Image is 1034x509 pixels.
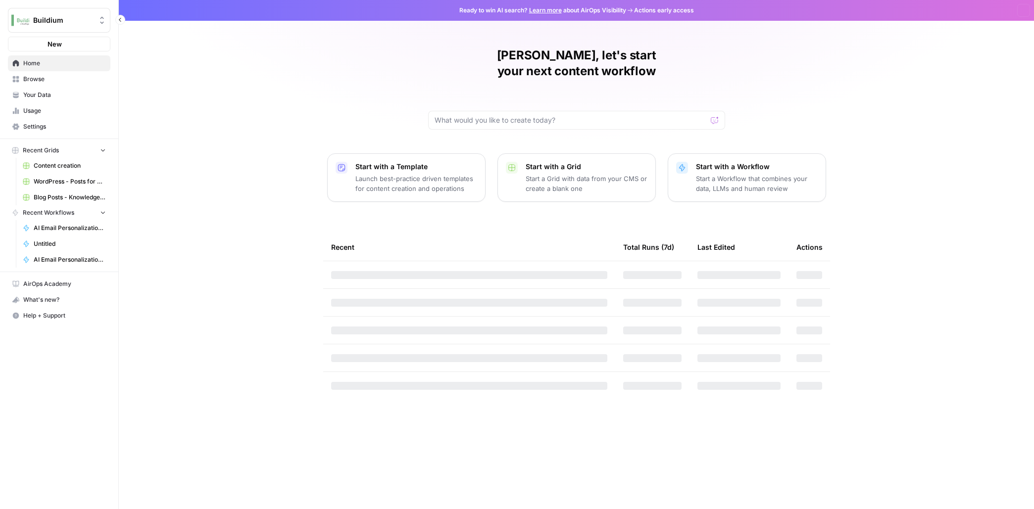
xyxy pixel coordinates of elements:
span: Browse [23,75,106,84]
a: Content creation [18,158,110,174]
p: Start a Workflow that combines your data, LLMs and human review [696,174,818,193]
a: Learn more [529,6,562,14]
a: Settings [8,119,110,135]
div: Last Edited [697,233,735,261]
span: AirOps Academy [23,279,106,288]
a: Browse [8,71,110,87]
span: Recent Workflows [23,208,74,217]
span: AI Email Personalization + Buyer Summary [34,224,106,232]
span: New [48,39,62,49]
a: Blog Posts - Knowledge Base.csv [18,189,110,205]
span: Ready to win AI search? about AirOps Visibility [459,6,626,15]
button: Recent Workflows [8,205,110,220]
a: AI Email Personalization + Buyer Summary V2 [18,252,110,268]
span: Buildium [33,15,93,25]
span: Blog Posts - Knowledge Base.csv [34,193,106,202]
div: Actions [796,233,823,261]
button: Start with a TemplateLaunch best-practice driven templates for content creation and operations [327,153,486,202]
input: What would you like to create today? [435,115,707,125]
span: Settings [23,122,106,131]
h1: [PERSON_NAME], let's start your next content workflow [428,47,725,79]
span: Untitled [34,239,106,248]
button: Workspace: Buildium [8,8,110,33]
p: Start with a Template [355,162,477,172]
a: WordPress - Posts for Knowledge base [18,174,110,189]
a: Your Data [8,87,110,103]
span: Recent Grids [23,146,59,155]
div: Total Runs (7d) [623,233,674,261]
span: Your Data [23,91,106,99]
button: Help + Support [8,308,110,324]
a: Untitled [18,236,110,252]
p: Start with a Grid [526,162,647,172]
a: Usage [8,103,110,119]
span: Content creation [34,161,106,170]
p: Start a Grid with data from your CMS or create a blank one [526,174,647,193]
div: Recent [331,233,607,261]
button: Recent Grids [8,143,110,158]
a: AI Email Personalization + Buyer Summary [18,220,110,236]
button: Start with a GridStart a Grid with data from your CMS or create a blank one [497,153,656,202]
span: Actions early access [634,6,694,15]
button: New [8,37,110,51]
p: Launch best-practice driven templates for content creation and operations [355,174,477,193]
span: Home [23,59,106,68]
button: Start with a WorkflowStart a Workflow that combines your data, LLMs and human review [668,153,826,202]
div: What's new? [8,292,110,307]
span: WordPress - Posts for Knowledge base [34,177,106,186]
span: AI Email Personalization + Buyer Summary V2 [34,255,106,264]
span: Usage [23,106,106,115]
a: Home [8,55,110,71]
img: Buildium Logo [11,11,29,29]
button: What's new? [8,292,110,308]
a: AirOps Academy [8,276,110,292]
p: Start with a Workflow [696,162,818,172]
span: Help + Support [23,311,106,320]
